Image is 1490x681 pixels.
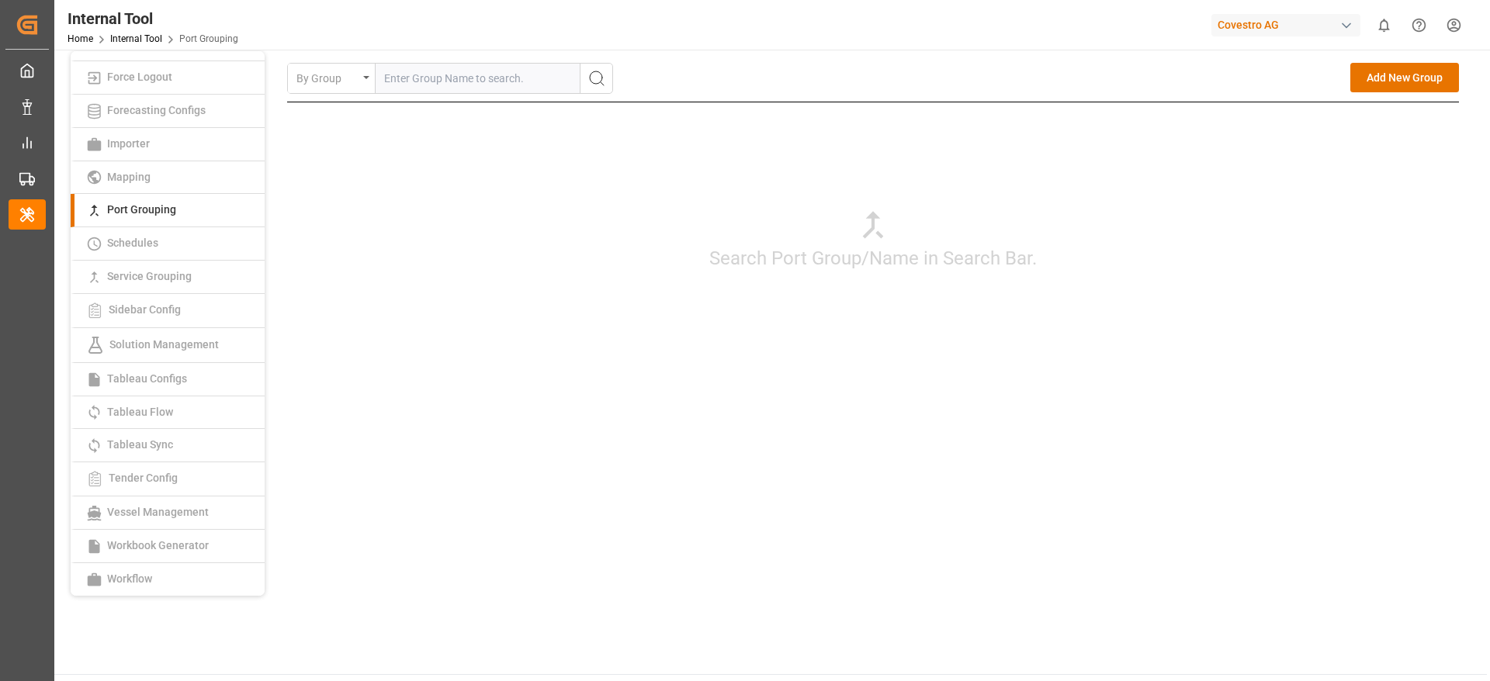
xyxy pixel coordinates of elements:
[71,61,265,95] a: Force Logout
[105,337,223,350] span: Solution Management
[71,530,265,563] a: Workbook Generator
[71,161,265,195] a: Mapping
[102,438,178,451] span: Tableau Sync
[71,563,265,596] a: Workflow
[71,429,265,462] a: Tableau Sync
[71,128,265,161] a: Importer
[71,496,265,530] a: Vessel Management
[104,303,185,316] span: Sidebar Config
[288,64,375,93] button: open menu
[71,396,265,430] a: Tableau Flow
[68,7,238,30] div: Internal Tool
[71,294,265,328] a: Sidebar Config
[71,261,265,294] a: Service Grouping
[102,372,192,385] span: Tableau Configs
[71,462,265,496] a: Tender Config
[102,572,157,585] span: Workflow
[580,64,612,93] button: search button
[110,33,162,44] a: Internal Tool
[102,71,177,83] span: Force Logout
[376,64,580,93] input: Enter Group Name to search.
[102,506,213,518] span: Vessel Management
[102,237,163,249] span: Schedules
[1211,14,1360,36] div: Covestro AG
[1402,8,1436,43] button: Help Center
[71,95,265,128] a: Forecasting Configs
[102,137,154,150] span: Importer
[293,67,370,91] div: By Group
[104,472,182,484] span: Tender Config
[71,194,265,227] a: Port Grouping
[1367,8,1402,43] button: show 0 new notifications
[1350,63,1459,92] button: Add New Group
[71,363,265,396] a: Tableau Configs
[71,227,265,261] a: Schedules
[68,33,93,44] a: Home
[102,171,155,183] span: Mapping
[71,328,265,363] a: Solution Management
[102,539,213,551] span: Workbook Generator
[102,203,181,216] span: Port Grouping
[102,270,196,282] span: Service Grouping
[102,104,210,116] span: Forecasting Configs
[1211,10,1367,40] button: Covestro AG
[287,102,1459,375] div: Search Port Group/Name in Search Bar.
[102,406,178,418] span: Tableau Flow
